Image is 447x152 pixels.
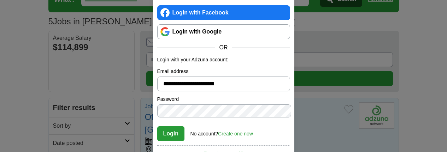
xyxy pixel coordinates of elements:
a: Create one now [218,131,253,136]
label: Password [157,96,290,103]
button: Login [157,126,185,141]
label: Email address [157,68,290,75]
a: Login with Facebook [157,5,290,20]
span: OR [215,43,232,52]
a: Login with Google [157,24,290,39]
div: No account? [190,126,253,138]
p: Login with your Adzuna account: [157,56,290,63]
